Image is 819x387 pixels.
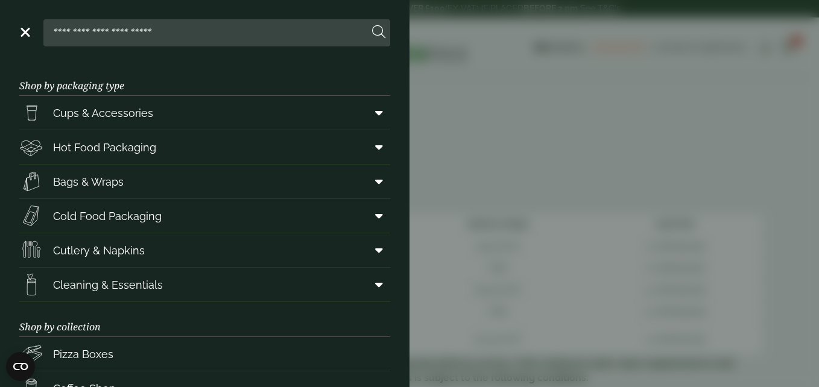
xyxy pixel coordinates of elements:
[19,233,390,267] a: Cutlery & Napkins
[19,342,43,366] img: Pizza_boxes.svg
[53,208,162,224] span: Cold Food Packaging
[53,242,145,259] span: Cutlery & Napkins
[19,238,43,262] img: Cutlery.svg
[53,346,113,362] span: Pizza Boxes
[19,268,390,301] a: Cleaning & Essentials
[19,130,390,164] a: Hot Food Packaging
[19,204,43,228] img: Sandwich_box.svg
[19,165,390,198] a: Bags & Wraps
[19,302,390,337] h3: Shop by collection
[19,169,43,193] img: Paper_carriers.svg
[19,96,390,130] a: Cups & Accessories
[53,105,153,121] span: Cups & Accessories
[53,277,163,293] span: Cleaning & Essentials
[19,337,390,371] a: Pizza Boxes
[53,139,156,156] span: Hot Food Packaging
[6,352,35,381] button: Open CMP widget
[19,135,43,159] img: Deli_box.svg
[19,272,43,297] img: open-wipe.svg
[53,174,124,190] span: Bags & Wraps
[19,101,43,125] img: PintNhalf_cup.svg
[19,199,390,233] a: Cold Food Packaging
[19,61,390,96] h3: Shop by packaging type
